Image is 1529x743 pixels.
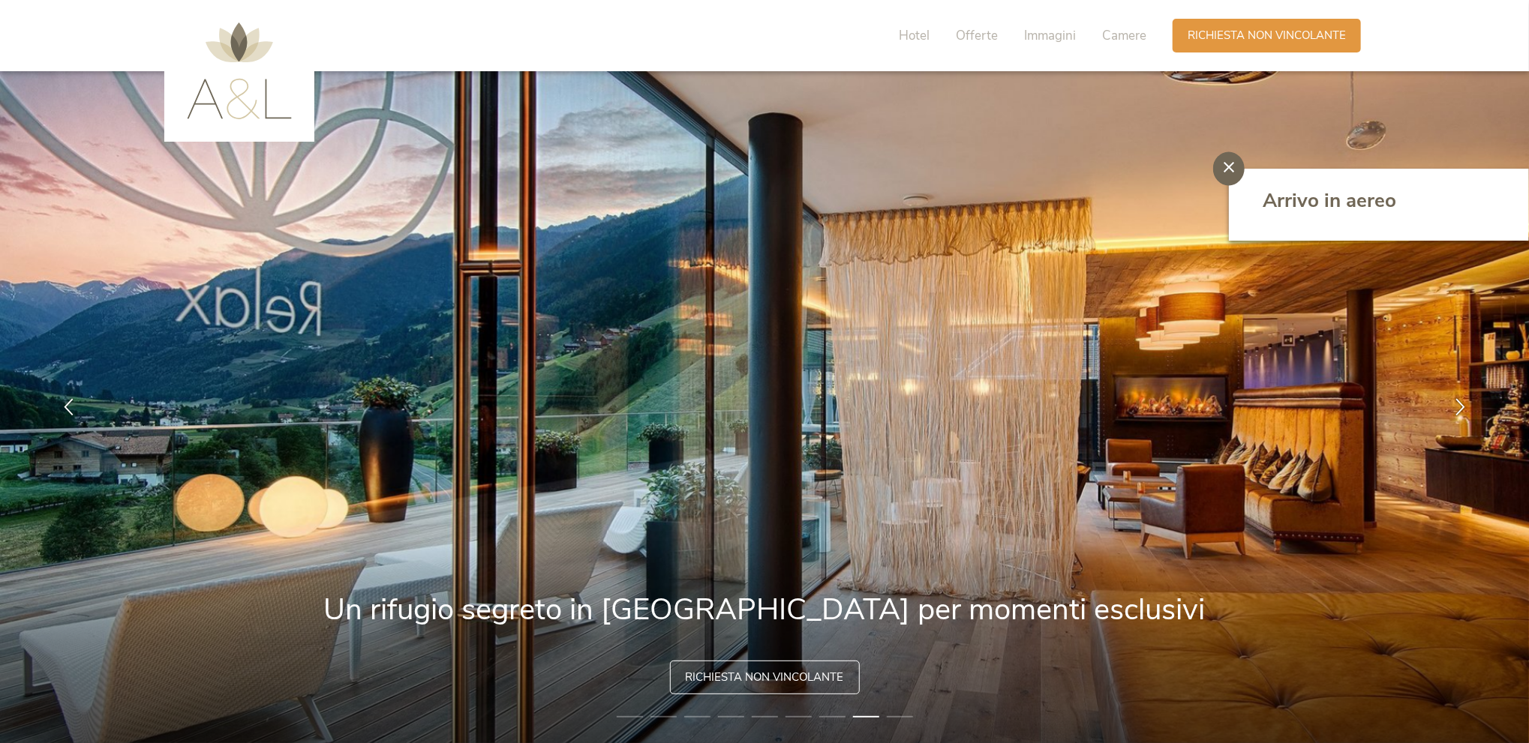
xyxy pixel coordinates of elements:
span: Richiesta non vincolante [686,670,844,685]
span: Richiesta non vincolante [1188,28,1346,43]
span: Arrivo in aereo [1263,187,1396,214]
span: Hotel [899,27,930,44]
span: Camere [1102,27,1146,44]
a: Arrivo in aereo [1263,187,1503,222]
img: AMONTI & LUNARIS Wellnessresort [187,22,292,119]
span: Immagini [1024,27,1076,44]
span: Offerte [956,27,998,44]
